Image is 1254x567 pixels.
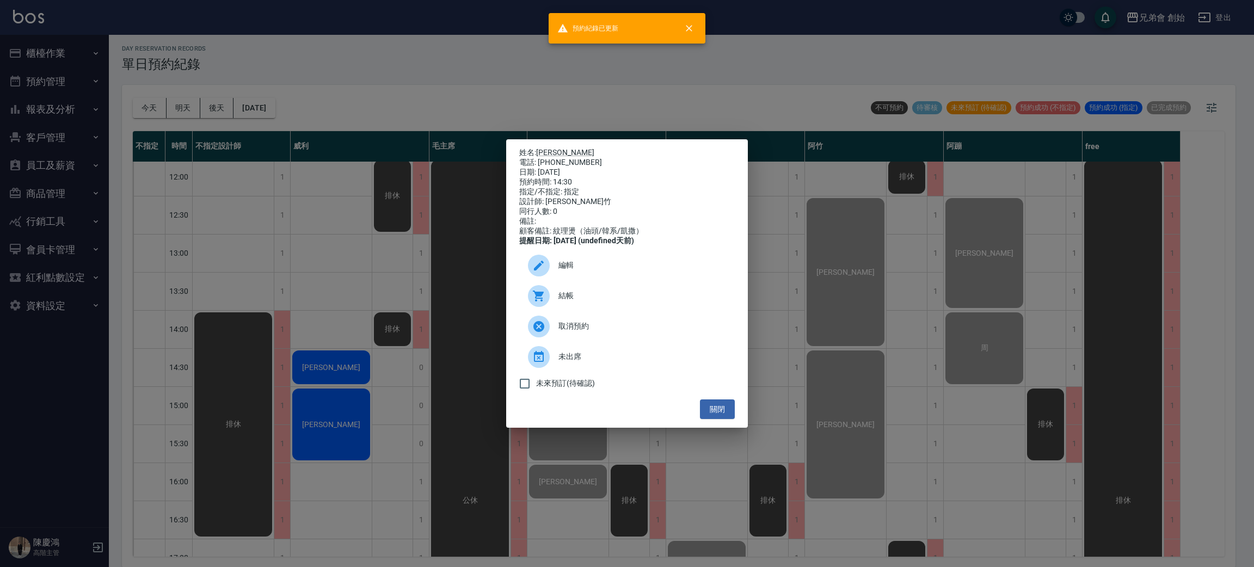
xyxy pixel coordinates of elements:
div: 提醒日期: [DATE] (undefined天前) [519,236,735,246]
div: 未出席 [519,342,735,372]
div: 編輯 [519,250,735,281]
div: 電話: [PHONE_NUMBER] [519,158,735,168]
button: 關閉 [700,399,735,420]
span: 預約紀錄已更新 [557,23,618,34]
p: 姓名: [519,148,735,158]
button: close [677,16,701,40]
span: 未出席 [558,351,726,362]
div: 設計師: [PERSON_NAME]竹 [519,197,735,207]
div: 日期: [DATE] [519,168,735,177]
div: 取消預約 [519,311,735,342]
span: 未來預訂(待確認) [536,378,595,389]
span: 編輯 [558,260,726,271]
a: [PERSON_NAME] [536,148,594,157]
div: 備註: [519,217,735,226]
div: 同行人數: 0 [519,207,735,217]
span: 結帳 [558,290,726,301]
div: 預約時間: 14:30 [519,177,735,187]
a: 結帳 [519,281,735,311]
span: 取消預約 [558,321,726,332]
div: 顧客備註: 紋理燙（油頭/韓系/凱撒） [519,226,735,236]
div: 指定/不指定: 指定 [519,187,735,197]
